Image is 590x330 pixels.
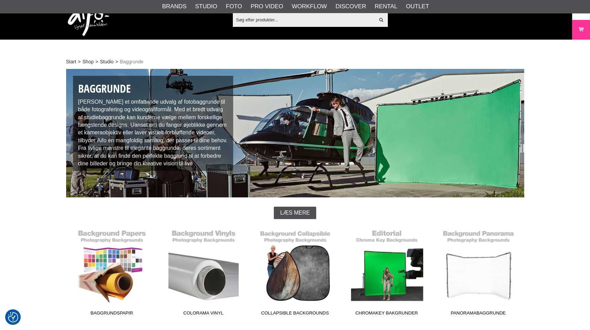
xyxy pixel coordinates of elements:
span: > [78,58,81,65]
img: Revisit consent button [8,312,18,322]
span: > [95,58,98,65]
span: Colorama Vinyl [158,310,249,319]
a: Outlet [406,2,429,11]
span: Baggrunde [120,58,144,65]
span: > [115,58,118,65]
div: [PERSON_NAME] et omfattende udvalg af fotobaggrunde til både fotografering og videografiformål. M... [73,76,234,171]
a: Foto [226,2,242,11]
span: Panoramabaggrunde [433,310,524,319]
span: Collapsible Backgrounds [249,310,341,319]
a: Studio [100,58,114,65]
a: Brands [162,2,187,11]
a: Baggrundspapir [66,226,158,319]
span: Chromakey Bakgrunder [341,310,433,319]
img: Studiobakgrunder [66,69,524,197]
a: Start [66,58,76,65]
a: Collapsible Backgrounds [249,226,341,319]
span: Baggrundspapir [66,310,158,319]
a: Rental [375,2,397,11]
h1: Baggrunde [78,81,228,96]
a: Colorama Vinyl [158,226,249,319]
a: Shop [82,58,94,65]
span: Læs mere [280,210,310,216]
a: Workflow [292,2,327,11]
a: Studio [195,2,217,11]
a: Discover [335,2,366,11]
a: Pro Video [251,2,283,11]
a: Panoramabaggrunde [433,226,524,319]
a: Chromakey Bakgrunder [341,226,433,319]
input: Søg efter produkter... [233,14,375,25]
img: logo.png [68,5,109,36]
button: Samtykkepræferencer [8,311,18,323]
